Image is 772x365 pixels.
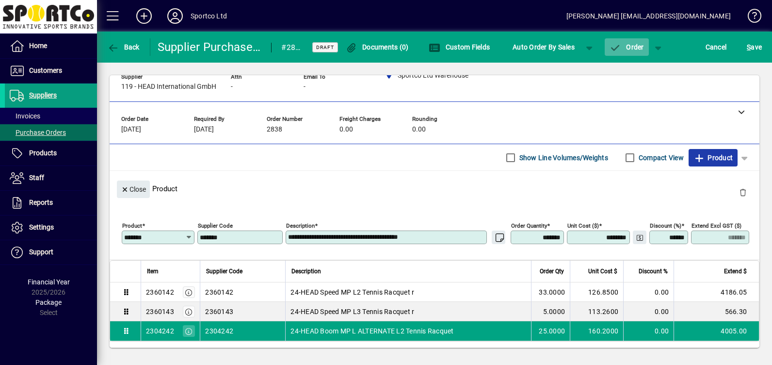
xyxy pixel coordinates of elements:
span: Settings [29,223,54,231]
mat-label: Supplier Code [198,222,233,229]
td: 113.2600 [570,302,623,321]
mat-label: Product [122,222,142,229]
span: - [231,83,233,91]
button: Product [689,149,738,166]
div: #2838 [281,40,300,55]
span: Customers [29,66,62,74]
button: Save [744,38,764,56]
span: 24-HEAD Speed MP L3 Tennis Racquet r [290,307,414,316]
span: Product [693,150,733,166]
td: 126.8500 [570,282,623,302]
button: Change Price Levels [633,231,646,244]
span: Order Qty [540,266,564,277]
button: Cancel [703,38,729,56]
a: Invoices [5,108,97,124]
span: [DATE] [194,126,214,133]
span: Suppliers [29,91,57,99]
span: Support [29,248,53,256]
button: Documents (0) [343,38,411,56]
span: Purchase Orders [10,129,66,136]
span: Financial Year [28,278,70,286]
span: ave [747,39,762,55]
td: 0.00 [623,302,674,321]
button: Custom Fields [426,38,492,56]
span: Close [121,182,146,198]
a: Products [5,141,97,166]
button: Auto Order By Sales [508,38,579,56]
span: Reports [29,199,53,206]
div: 2360143 [146,307,174,316]
span: S [747,43,751,51]
td: 0.00 [623,321,674,341]
div: 2304242 [146,326,174,336]
span: 24-HEAD Boom MP L ALTERNATE L2 Tennis Racquet [290,326,453,336]
td: 4186.05 [674,282,759,302]
a: Purchase Orders [5,124,97,141]
span: 24-HEAD Speed MP L2 Tennis Racquet r [290,287,414,297]
span: Description [291,266,321,277]
td: 4005.00 [674,321,759,341]
app-page-header-button: Back [97,38,150,56]
span: Products [29,149,57,157]
div: 2360142 [146,287,174,297]
span: [DATE] [121,126,141,133]
span: Back [107,43,140,51]
td: 2360142 [200,282,285,302]
span: Supplier Code [206,266,242,277]
a: Home [5,34,97,58]
span: 0.00 [412,126,426,133]
span: 2838 [267,126,282,133]
td: 25.0000 [531,321,570,341]
mat-label: Order Quantity [511,222,547,229]
button: Back [105,38,142,56]
td: 0.00 [623,282,674,302]
span: Home [29,42,47,50]
span: Staff [29,174,44,182]
td: 5.0000 [531,302,570,321]
button: Delete [731,181,755,204]
div: Sportco Ltd [191,8,227,24]
a: Knowledge Base [740,2,760,33]
button: Order [605,38,649,56]
span: 0.00 [339,126,353,133]
button: Profile [160,7,191,25]
a: Customers [5,59,97,83]
a: Settings [5,216,97,240]
a: Support [5,240,97,265]
span: - [304,83,306,91]
td: 33.0000 [531,282,570,302]
span: Order [610,43,644,51]
span: Item [147,266,159,277]
span: Draft [316,44,334,50]
div: Product [110,171,759,206]
span: Invoices [10,112,40,120]
button: Add [129,7,160,25]
mat-label: Discount (%) [650,222,681,229]
td: 2304242 [200,321,285,341]
label: Show Line Volumes/Weights [517,153,608,163]
span: Discount % [639,266,668,277]
span: Extend $ [724,266,747,277]
td: 566.30 [674,302,759,321]
button: Close [117,181,150,198]
span: Documents (0) [346,43,409,51]
span: Cancel [706,39,727,55]
span: 119 - HEAD International GmbH [121,83,216,91]
mat-label: Description [286,222,315,229]
span: Package [35,299,62,306]
mat-label: Extend excl GST ($) [692,222,741,229]
a: Reports [5,191,97,215]
label: Compact View [637,153,684,163]
app-page-header-button: Delete [731,188,755,197]
span: Auto Order By Sales [513,39,575,55]
div: Supplier Purchase Order [158,39,262,55]
td: 2360143 [200,302,285,321]
a: Staff [5,166,97,190]
div: [PERSON_NAME] [EMAIL_ADDRESS][DOMAIN_NAME] [566,8,731,24]
span: Unit Cost $ [588,266,617,277]
td: 160.2000 [570,321,623,341]
span: Custom Fields [429,43,490,51]
app-page-header-button: Close [114,184,152,193]
mat-label: Unit Cost ($) [567,222,599,229]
